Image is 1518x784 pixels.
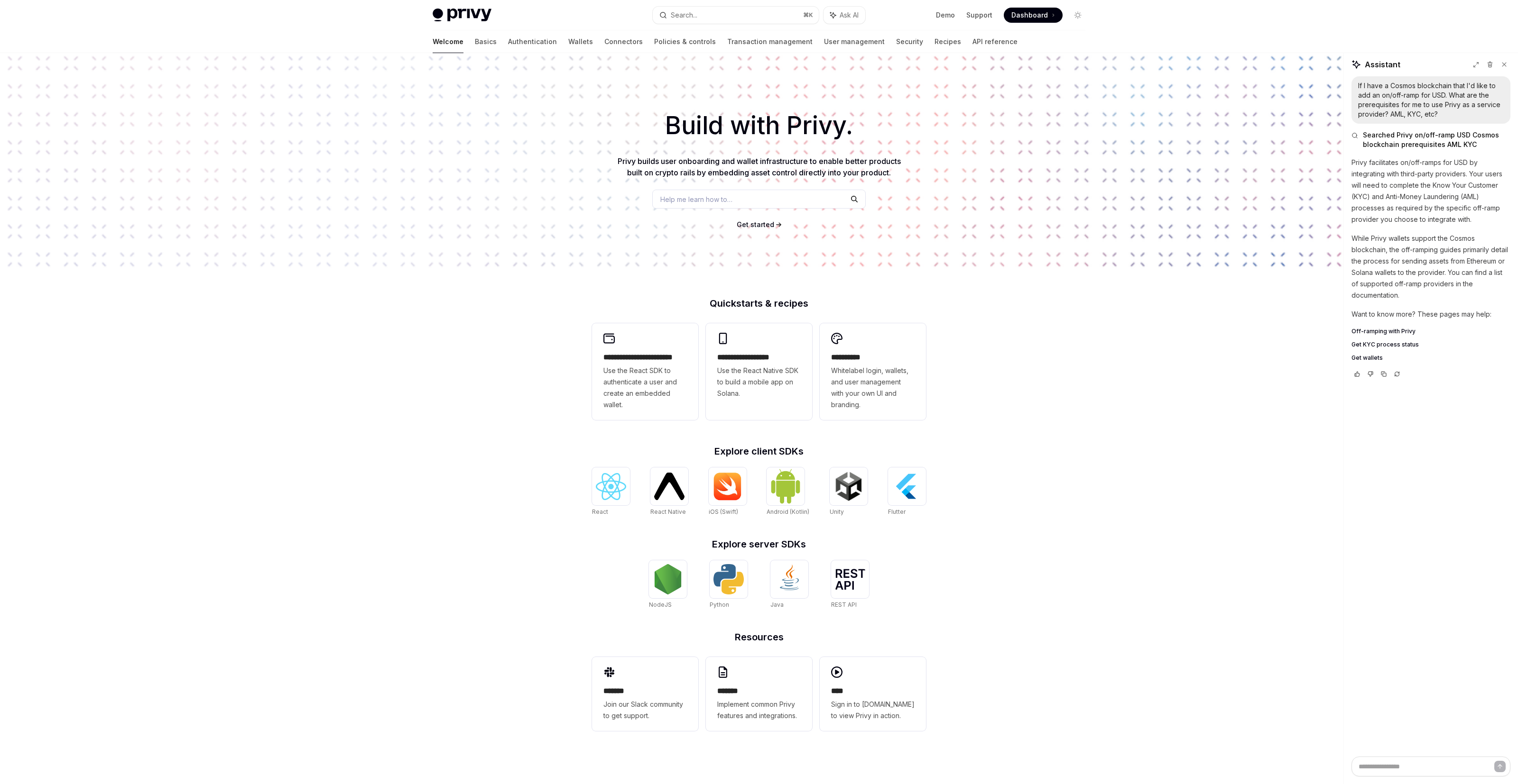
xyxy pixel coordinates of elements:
[592,508,608,515] span: React
[650,467,688,517] a: React NativeReact Native
[1363,130,1510,149] span: Searched Privy on/off-ramp USD Cosmos blockchain prerequisites AML KYC
[654,473,685,500] img: React Native
[1494,761,1506,772] button: Send message
[831,560,869,610] a: REST APIREST API
[840,10,859,20] span: Ask AI
[654,30,716,53] a: Policies & controls
[592,632,926,642] h2: Resources
[618,156,901,177] span: Privy builds user onboarding and wallet infrastructure to enable better products built on crypto ...
[592,299,926,308] h2: Quickstarts & recipes
[603,365,687,410] span: Use the React SDK to authenticate a user and create an embedded wallet.
[1358,81,1504,119] div: If I have a Cosmos blockchain that I'd like to add an on/off-ramp for USD. What are the prerequis...
[475,30,497,53] a: Basics
[966,10,992,20] a: Support
[713,564,744,594] img: Python
[1365,59,1400,70] span: Assistant
[1011,10,1048,20] span: Dashboard
[936,10,955,20] a: Demo
[833,471,864,501] img: Unity
[1351,157,1510,225] p: Privy facilitates on/off-ramps for USD by integrating with third-party providers. Your users will...
[767,508,809,515] span: Android (Kotlin)
[835,569,865,590] img: REST API
[737,220,774,229] a: Get started
[831,699,915,721] span: Sign in to [DOMAIN_NAME] to view Privy in action.
[433,9,491,22] img: light logo
[1351,354,1510,362] a: Get wallets
[15,107,1503,144] h1: Build with Privy.
[1070,8,1085,23] button: Toggle dark mode
[831,365,915,410] span: Whitelabel login, wallets, and user management with your own UI and branding.
[824,30,885,53] a: User management
[717,699,801,721] span: Implement common Privy features and integrations.
[649,601,672,608] span: NodeJS
[1351,354,1383,362] span: Get wallets
[710,560,748,610] a: PythonPython
[709,467,747,517] a: iOS (Swift)iOS (Swift)
[592,539,926,549] h2: Explore server SDKs
[820,323,926,420] a: **** *****Whitelabel login, wallets, and user management with your own UI and branding.
[604,30,643,53] a: Connectors
[1351,328,1416,335] span: Off-ramping with Privy
[803,11,813,19] span: ⌘ K
[831,601,857,608] span: REST API
[717,365,801,399] span: Use the React Native SDK to build a mobile app on Solana.
[1351,233,1510,301] p: While Privy wallets support the Cosmos blockchain, the off-ramping guides primarily detail the pr...
[770,601,784,608] span: Java
[770,468,801,504] img: Android (Kotlin)
[892,471,922,501] img: Flutter
[1351,341,1419,348] span: Get KYC process status
[888,467,926,517] a: FlutterFlutter
[737,220,774,228] span: Get started
[1351,328,1510,335] a: Off-ramping with Privy
[820,657,926,731] a: ****Sign in to [DOMAIN_NAME] to view Privy in action.
[935,30,961,53] a: Recipes
[603,699,687,721] span: Join our Slack community to get support.
[649,560,687,610] a: NodeJSNodeJS
[774,564,805,594] img: Java
[592,467,630,517] a: ReactReact
[830,467,868,517] a: UnityUnity
[706,657,812,731] a: **** **Implement common Privy features and integrations.
[671,9,697,21] div: Search...
[830,508,844,515] span: Unity
[727,30,813,53] a: Transaction management
[1351,341,1510,348] a: Get KYC process status
[1351,309,1510,320] p: Want to know more? These pages may help:
[650,508,686,515] span: React Native
[508,30,557,53] a: Authentication
[592,657,698,731] a: **** **Join our Slack community to get support.
[592,447,926,456] h2: Explore client SDKs
[824,7,865,24] button: Ask AI
[568,30,593,53] a: Wallets
[596,473,626,500] img: React
[710,601,729,608] span: Python
[709,508,738,515] span: iOS (Swift)
[896,30,923,53] a: Security
[888,508,906,515] span: Flutter
[433,30,463,53] a: Welcome
[972,30,1018,53] a: API reference
[653,7,819,24] button: Search...⌘K
[770,560,808,610] a: JavaJava
[706,323,812,420] a: **** **** **** ***Use the React Native SDK to build a mobile app on Solana.
[660,194,732,204] span: Help me learn how to…
[1351,130,1510,149] button: Searched Privy on/off-ramp USD Cosmos blockchain prerequisites AML KYC
[1004,8,1063,23] a: Dashboard
[653,564,683,594] img: NodeJS
[713,472,743,501] img: iOS (Swift)
[767,467,809,517] a: Android (Kotlin)Android (Kotlin)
